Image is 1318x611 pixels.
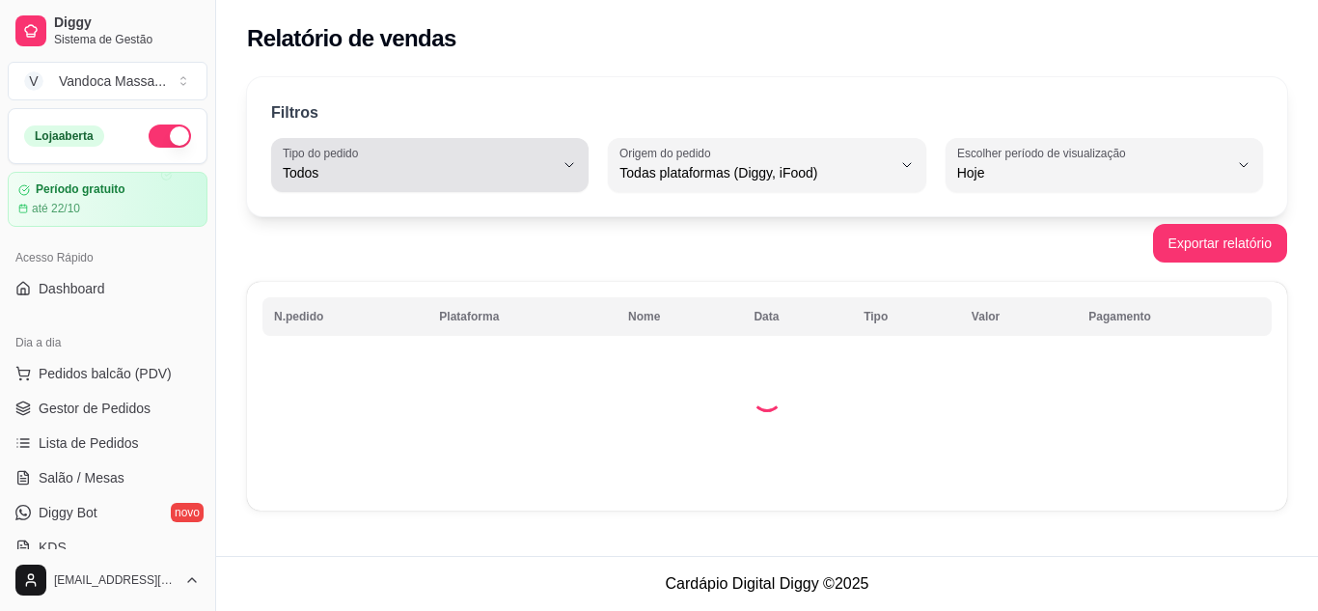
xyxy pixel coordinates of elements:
span: [EMAIL_ADDRESS][DOMAIN_NAME] [54,572,177,588]
button: Origem do pedidoTodas plataformas (Diggy, iFood) [608,138,925,192]
span: Dashboard [39,279,105,298]
span: Gestor de Pedidos [39,399,151,418]
div: Dia a dia [8,327,207,358]
label: Origem do pedido [619,145,717,161]
div: Vandoca Massa ... [59,71,166,91]
a: Dashboard [8,273,207,304]
a: Salão / Mesas [8,462,207,493]
button: Select a team [8,62,207,100]
span: Todas plataformas (Diggy, iFood) [619,163,891,182]
button: Escolher período de visualizaçãoHoje [946,138,1263,192]
article: até 22/10 [32,201,80,216]
button: [EMAIL_ADDRESS][DOMAIN_NAME] [8,557,207,603]
span: V [24,71,43,91]
span: Diggy Bot [39,503,97,522]
article: Período gratuito [36,182,125,197]
p: Filtros [271,101,318,125]
span: Pedidos balcão (PDV) [39,364,172,383]
a: Diggy Botnovo [8,497,207,528]
a: KDS [8,532,207,563]
span: KDS [39,538,67,557]
label: Tipo do pedido [283,145,365,161]
div: Loja aberta [24,125,104,147]
span: Salão / Mesas [39,468,124,487]
a: DiggySistema de Gestão [8,8,207,54]
span: Diggy [54,14,200,32]
span: Lista de Pedidos [39,433,139,453]
a: Lista de Pedidos [8,428,207,458]
button: Alterar Status [149,125,191,148]
button: Pedidos balcão (PDV) [8,358,207,389]
span: Hoje [957,163,1228,182]
a: Período gratuitoaté 22/10 [8,172,207,227]
button: Tipo do pedidoTodos [271,138,589,192]
span: Todos [283,163,554,182]
button: Exportar relatório [1153,224,1287,263]
footer: Cardápio Digital Diggy © 2025 [216,556,1318,611]
div: Acesso Rápido [8,242,207,273]
h2: Relatório de vendas [247,23,456,54]
label: Escolher período de visualização [957,145,1132,161]
span: Sistema de Gestão [54,32,200,47]
a: Gestor de Pedidos [8,393,207,424]
div: Loading [752,381,783,412]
